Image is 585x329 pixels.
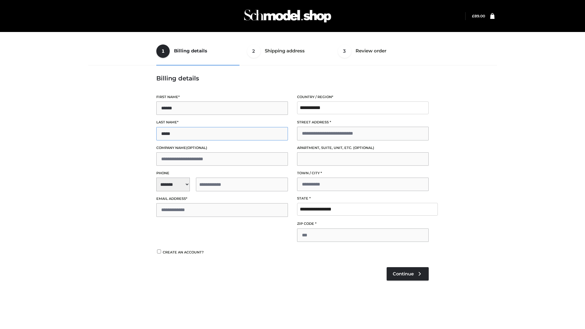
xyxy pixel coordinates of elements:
label: Last name [156,119,288,125]
h3: Billing details [156,75,429,82]
label: Country / Region [297,94,429,100]
label: State [297,196,429,201]
label: ZIP Code [297,221,429,227]
label: Company name [156,145,288,151]
label: First name [156,94,288,100]
label: Email address [156,196,288,202]
label: Town / City [297,170,429,176]
img: Schmodel Admin 964 [242,4,333,28]
a: £89.00 [472,14,485,18]
label: Apartment, suite, unit, etc. [297,145,429,151]
span: Create an account? [163,250,204,254]
span: £ [472,14,474,18]
label: Street address [297,119,429,125]
input: Create an account? [156,249,162,253]
label: Phone [156,170,288,176]
a: Continue [387,267,429,281]
span: (optional) [186,146,207,150]
span: Continue [393,271,414,277]
bdi: 89.00 [472,14,485,18]
span: (optional) [353,146,374,150]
